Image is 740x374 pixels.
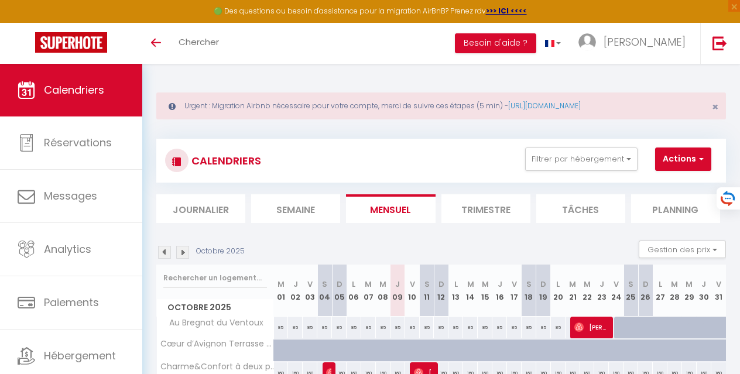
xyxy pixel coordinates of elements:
input: Rechercher un logement... [163,267,267,289]
abbr: L [352,279,355,290]
span: × [712,99,718,114]
th: 16 [492,265,507,317]
img: logout [712,36,727,50]
div: 85 [463,317,478,338]
div: 85 [332,317,347,338]
div: 85 [288,317,303,338]
abbr: D [337,279,342,290]
abbr: M [482,279,489,290]
div: Urgent : Migration Airbnb nécessaire pour votre compte, merci de suivre ces étapes (5 min) - [156,92,726,119]
th: 02 [288,265,303,317]
th: 09 [390,265,405,317]
abbr: V [614,279,619,290]
button: Filtrer par hébergement [525,147,638,171]
div: 85 [317,317,332,338]
abbr: V [307,279,313,290]
button: Actions [655,147,711,171]
div: 85 [492,317,507,338]
th: 23 [594,265,609,317]
th: 28 [667,265,682,317]
th: 11 [420,265,434,317]
th: 27 [653,265,667,317]
abbr: J [293,279,298,290]
span: Analytics [44,242,91,256]
div: 85 [303,317,317,338]
abbr: D [438,279,444,290]
span: Cœur d’Avignon Terrasse et Climatisation [159,339,276,348]
abbr: L [556,279,560,290]
span: Octobre 2025 [157,299,273,316]
th: 29 [682,265,697,317]
abbr: V [410,279,415,290]
abbr: J [701,279,706,290]
abbr: M [277,279,285,290]
abbr: S [424,279,430,290]
abbr: M [584,279,591,290]
abbr: D [540,279,546,290]
li: Semaine [251,194,340,223]
th: 20 [551,265,566,317]
div: 85 [522,317,536,338]
abbr: M [671,279,678,290]
p: Octobre 2025 [196,246,245,257]
div: 85 [448,317,463,338]
div: 85 [478,317,492,338]
div: 85 [420,317,434,338]
abbr: J [395,279,400,290]
a: ... [PERSON_NAME] [570,23,700,64]
abbr: M [569,279,576,290]
th: 24 [609,265,623,317]
th: 03 [303,265,317,317]
h3: CALENDRIERS [189,147,261,174]
th: 21 [566,265,580,317]
th: 01 [274,265,289,317]
a: [URL][DOMAIN_NAME] [508,101,581,111]
span: Au Bregnat du Ventoux [159,317,266,330]
abbr: L [454,279,458,290]
abbr: M [365,279,372,290]
button: Besoin d'aide ? [455,33,536,53]
th: 04 [317,265,332,317]
th: 19 [536,265,551,317]
th: 07 [361,265,376,317]
div: 85 [376,317,390,338]
span: Chercher [179,36,219,48]
span: [PERSON_NAME] [574,316,608,338]
abbr: V [512,279,517,290]
th: 15 [478,265,492,317]
div: 85 [507,317,522,338]
span: Réservations [44,135,112,150]
th: 26 [638,265,653,317]
li: Trimestre [441,194,530,223]
th: 06 [347,265,361,317]
abbr: J [498,279,502,290]
button: Close [712,102,718,112]
span: Messages [44,188,97,203]
abbr: S [526,279,532,290]
li: Mensuel [346,194,435,223]
img: ... [578,33,596,51]
li: Journalier [156,194,245,223]
th: 08 [376,265,390,317]
div: 85 [551,317,566,338]
th: 13 [448,265,463,317]
button: Gestion des prix [639,241,726,258]
span: Hébergement [44,348,116,363]
th: 18 [522,265,536,317]
a: >>> ICI <<<< [486,6,527,16]
th: 14 [463,265,478,317]
abbr: M [686,279,693,290]
div: 85 [405,317,420,338]
th: 17 [507,265,522,317]
abbr: D [643,279,649,290]
li: Planning [631,194,720,223]
div: 85 [536,317,551,338]
abbr: M [467,279,474,290]
img: Super Booking [35,32,107,53]
div: 85 [434,317,448,338]
abbr: V [716,279,721,290]
th: 25 [623,265,638,317]
span: [PERSON_NAME] [604,35,686,49]
span: Paiements [44,295,99,310]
